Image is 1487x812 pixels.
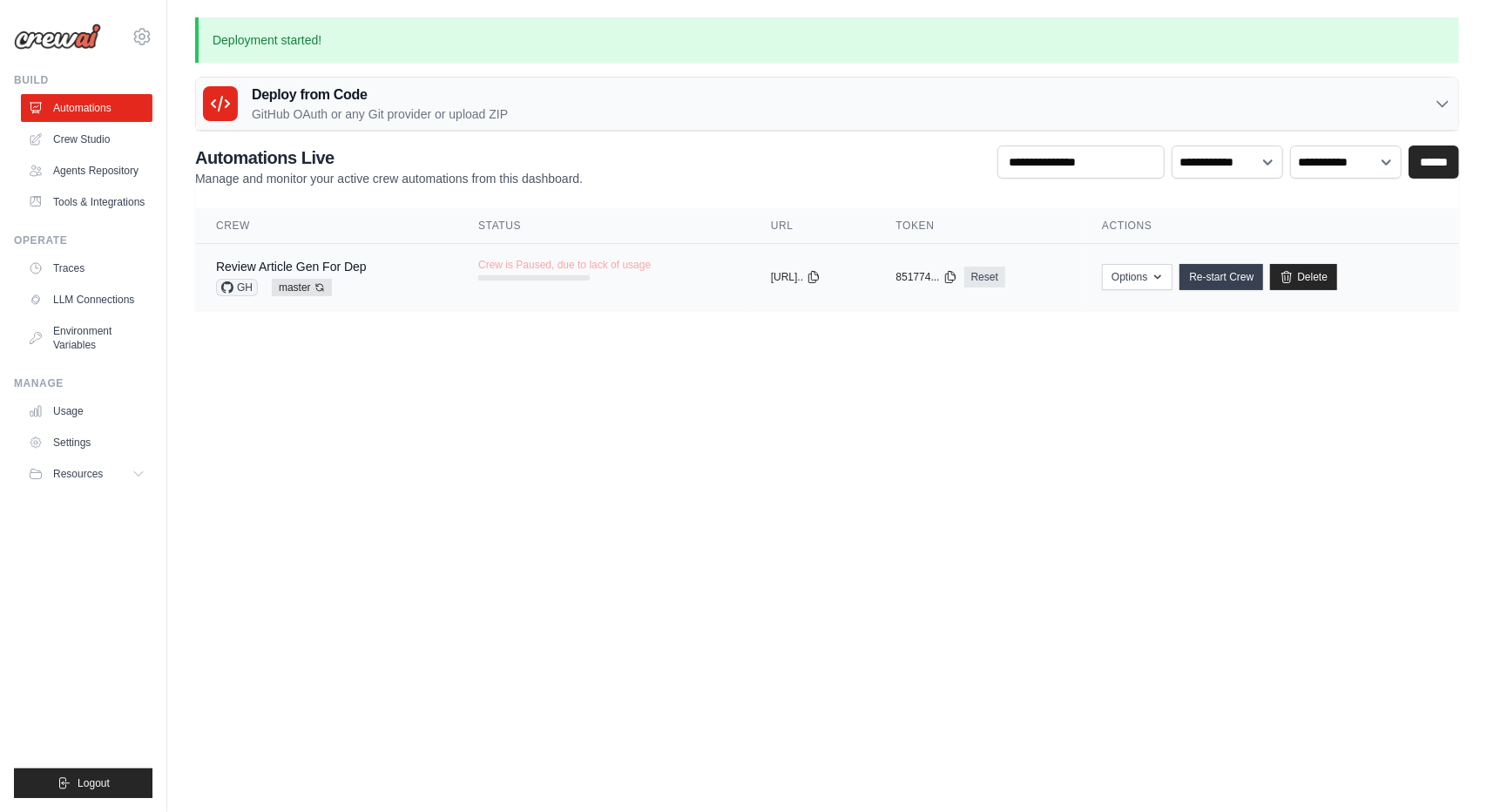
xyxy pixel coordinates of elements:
[21,125,152,153] a: Crew Studio
[1179,264,1263,290] a: Re-start Crew
[252,105,508,123] p: GitHub OAuth or any Git provider or upload ZIP
[875,208,1082,244] th: Token
[14,768,152,798] button: Logout
[21,157,152,185] a: Agents Repository
[14,24,101,50] img: Logo
[14,233,152,247] div: Operate
[21,397,152,425] a: Usage
[14,376,152,390] div: Manage
[1102,264,1173,290] button: Options
[478,258,651,272] span: Crew is Paused, due to lack of usage
[1270,264,1337,290] a: Delete
[78,776,110,790] span: Logout
[53,467,103,481] span: Resources
[1081,208,1459,244] th: Actions
[457,208,750,244] th: Status
[216,260,367,274] a: Review Article Gen For Dep
[964,267,1005,288] a: Reset
[21,254,152,282] a: Traces
[21,429,152,457] a: Settings
[216,279,258,296] span: GH
[252,85,508,105] h3: Deploy from Code
[21,460,152,488] button: Resources
[272,279,332,296] span: master
[195,145,583,170] h2: Automations Live
[21,188,152,216] a: Tools & Integrations
[21,94,152,122] a: Automations
[195,208,457,244] th: Crew
[195,17,1459,63] p: Deployment started!
[21,317,152,359] a: Environment Variables
[896,270,957,284] button: 851774...
[750,208,875,244] th: URL
[14,73,152,87] div: Build
[195,170,583,187] p: Manage and monitor your active crew automations from this dashboard.
[21,286,152,314] a: LLM Connections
